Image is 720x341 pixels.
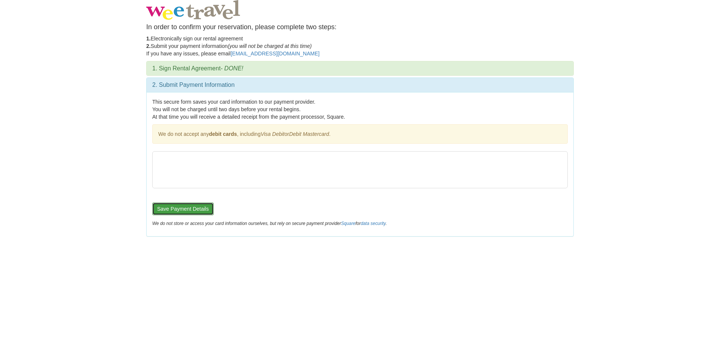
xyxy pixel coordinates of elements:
strong: debit cards [209,131,237,137]
em: Visa Debit [261,131,285,137]
em: Debit Mastercard [289,131,329,137]
a: Square [341,221,355,226]
a: [EMAIL_ADDRESS][DOMAIN_NAME] [231,51,319,57]
strong: 2. [146,43,151,49]
a: data security [361,221,386,226]
em: (you will not be charged at this time) [228,43,312,49]
h3: 2. Submit Payment Information [152,82,568,88]
em: We do not store or access your card information ourselves, but rely on secure payment provider for . [152,221,387,226]
p: This secure form saves your card information to our payment provider. You will not be charged unt... [152,98,568,121]
em: - DONE! [220,65,243,71]
strong: 1. [146,36,151,42]
iframe: Secure Credit Card Form [153,152,567,188]
h3: 1. Sign Rental Agreement [152,65,568,72]
button: Save Payment Details [152,203,214,215]
h4: In order to confirm your reservation, please complete two steps: [146,24,574,31]
p: Electronically sign our rental agreement Submit your payment information If you have any issues, ... [146,35,574,57]
div: We do not accept any , including or . [152,124,568,144]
